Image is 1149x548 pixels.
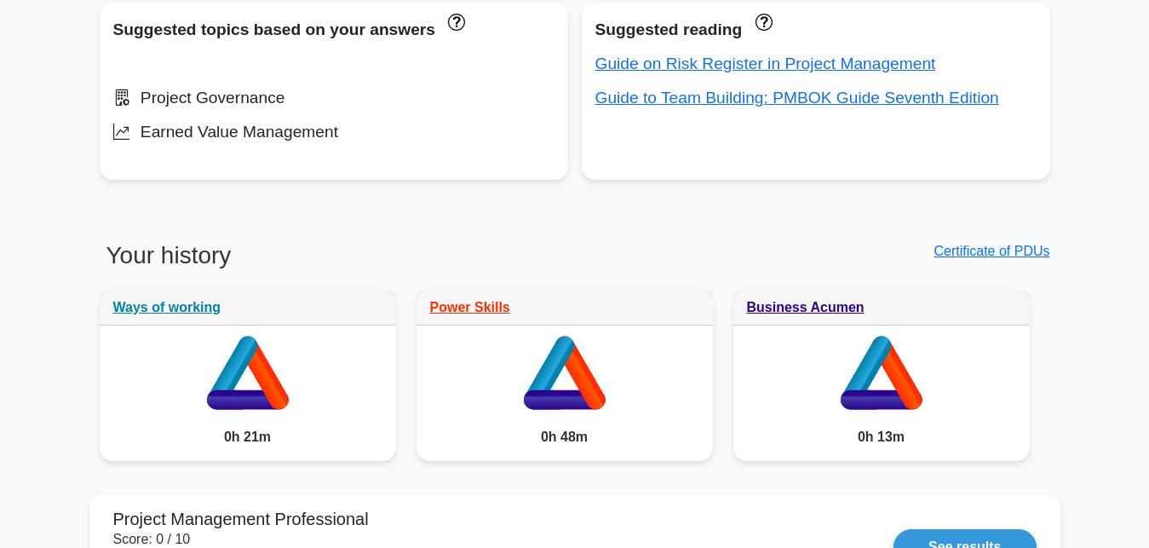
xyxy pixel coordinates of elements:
a: Power Skills [430,300,510,314]
a: Guide to Team Building: PMBOK Guide Seventh Edition [595,89,999,107]
div: Suggested reading [595,16,1037,43]
div: 0h 48m [417,413,713,461]
div: 0h 13m [733,413,1030,461]
h3: Your history [100,241,565,284]
div: Suggested topics based on your answers [113,16,554,43]
a: Ways of working [113,300,221,314]
a: Business Acumen [747,300,865,314]
div: 0h 21m [100,413,396,461]
a: These concepts have been answered less than 50% correct. The guides disapear when you answer ques... [750,12,772,30]
a: Certificate of PDUs [934,244,1049,258]
div: Project Governance [113,84,554,112]
a: Guide on Risk Register in Project Management [595,55,936,72]
div: Earned Value Management [113,118,554,146]
a: These topics have been answered less than 50% correct. Topics disapear when you answer questions ... [444,12,465,30]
